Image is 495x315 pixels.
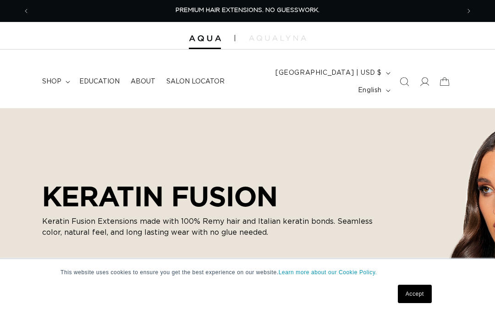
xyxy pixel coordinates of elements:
[176,7,319,13] span: PREMIUM HAIR EXTENSIONS. NO GUESSWORK.
[42,77,61,86] span: shop
[394,72,414,92] summary: Search
[42,180,390,212] h2: KERATIN FUSION
[37,72,74,91] summary: shop
[249,35,306,41] img: aqualyna.com
[74,72,125,91] a: Education
[398,285,432,303] a: Accept
[189,35,221,42] img: Aqua Hair Extensions
[459,2,479,20] button: Next announcement
[270,64,394,82] button: [GEOGRAPHIC_DATA] | USD $
[60,268,434,276] p: This website uses cookies to ensure you get the best experience on our website.
[358,86,382,95] span: English
[275,68,382,78] span: [GEOGRAPHIC_DATA] | USD $
[279,269,377,276] a: Learn more about our Cookie Policy.
[125,72,161,91] a: About
[42,216,390,238] p: Keratin Fusion Extensions made with 100% Remy hair and Italian keratin bonds. Seamless color, nat...
[161,72,230,91] a: Salon Locator
[16,2,36,20] button: Previous announcement
[79,77,120,86] span: Education
[166,77,225,86] span: Salon Locator
[131,77,155,86] span: About
[352,82,394,99] button: English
